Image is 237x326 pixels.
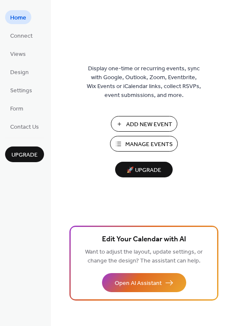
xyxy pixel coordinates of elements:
[5,47,31,61] a: Views
[10,105,23,113] span: Form
[10,86,32,95] span: Settings
[5,146,44,162] button: Upgrade
[125,140,173,149] span: Manage Events
[10,68,29,77] span: Design
[10,123,39,132] span: Contact Us
[5,119,44,133] a: Contact Us
[5,10,31,24] a: Home
[102,273,186,292] button: Open AI Assistant
[120,165,168,176] span: 🚀 Upgrade
[102,234,186,246] span: Edit Your Calendar with AI
[111,116,177,132] button: Add New Event
[5,28,38,42] a: Connect
[87,64,201,100] span: Display one-time or recurring events, sync with Google, Outlook, Zoom, Eventbrite, Wix Events or ...
[115,162,173,177] button: 🚀 Upgrade
[115,279,162,288] span: Open AI Assistant
[5,101,28,115] a: Form
[11,151,38,160] span: Upgrade
[10,32,33,41] span: Connect
[5,65,34,79] a: Design
[126,120,172,129] span: Add New Event
[110,136,178,152] button: Manage Events
[10,50,26,59] span: Views
[5,83,37,97] a: Settings
[10,14,26,22] span: Home
[85,246,203,267] span: Want to adjust the layout, update settings, or change the design? The assistant can help.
